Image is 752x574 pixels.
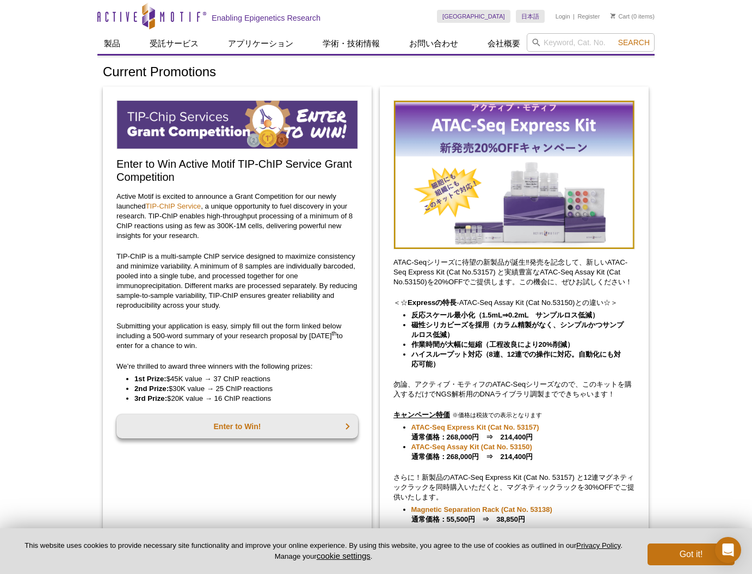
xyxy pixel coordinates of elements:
[146,202,201,210] a: TIP-ChIP Service
[143,33,205,54] a: 受託サービス
[615,38,653,47] button: Search
[411,311,600,319] strong: 反応スケール最小化（1.5mL⇒0.2mL サンプルロス低減）
[618,38,650,47] span: Search
[134,384,169,393] strong: 2nd Prize:
[577,13,600,20] a: Register
[134,394,347,404] li: $20K value → 16 ChIP reactions
[411,505,552,523] strong: 通常価格：55,500円 ⇒ 38,850円
[411,423,539,432] a: ATAC-Seq Express Kit (Cat No. 53157)
[316,33,386,54] a: 学術・技術情報
[116,362,358,371] p: We’re thrilled to award three winners with the following prizes:
[411,442,532,452] a: ATAC-Seq Assay Kit (Cat No. 53150)
[116,321,358,351] p: Submitting your application is easy, simply fill out the form linked below including a 500-word s...
[317,551,371,560] button: cookie settings
[408,298,457,307] strong: Expressの特長
[411,350,621,368] strong: ハイスループット対応（8連、12連での操作に対応。自動化にも対応可能）
[411,321,624,339] strong: 磁性シリカビーズを採用（カラム精製がなく、シンプルかつサンプルロス低減）
[134,375,167,383] strong: 1st Prize:
[134,384,347,394] li: $30K value → 25 ChIP reactions
[411,423,539,441] strong: 通常価格：268,000円 ⇒ 214,400円
[116,192,358,241] p: Active Motif is excited to announce a Grant Competition for our newly launched , a unique opportu...
[116,252,358,310] p: TIP-ChIP is a multi-sample ChIP service designed to maximize consistency and minimize variability...
[103,65,649,81] h1: Current Promotions
[134,374,347,384] li: $45K value → 37 ChIP reactions
[393,100,635,249] img: Save on ATAC-Seq Kits
[393,411,450,419] u: キャンペーン特価
[393,258,635,287] p: ATAC-Seqシリーズに待望の新製品が誕生‼発売を記念して、新しいATAC-Seq Express Kit (Cat No.53157) と実績豊富なATAC-Seq Assay Kit (C...
[715,537,741,563] div: Open Intercom Messenger
[393,298,635,308] p: ＜☆ -ATAC-Seq Assay Kit (Cat No.53150)との違い☆＞
[452,412,542,418] span: ※価格は税抜での表示となります
[97,33,127,54] a: 製品
[212,13,320,23] h2: Enabling Epigenetics Research
[437,10,510,23] a: [GEOGRAPHIC_DATA]
[611,10,655,23] li: (0 items)
[393,473,635,502] p: さらに！新製品のATAC-Seq Express Kit (Cat No. 53157) と12連マグネティックラックを同時購入いただくと、マグネティックラックを30%OFFでご提供いたします。
[116,157,358,184] h2: Enter to Win Active Motif TIP-ChIP Service Grant Competition
[411,505,552,515] a: Magnetic Separation Rack (Cat No. 53138)
[332,329,337,336] sup: th
[221,33,300,54] a: アプリケーション
[134,394,167,402] strong: 3rd Prize:
[516,10,545,23] a: 日本語
[481,33,527,54] a: 会社概要
[573,10,575,23] li: |
[17,541,630,561] p: This website uses cookies to provide necessary site functionality and improve your online experie...
[611,13,630,20] a: Cart
[411,340,574,349] strong: 作業時間が大幅に短縮（工程改良により20%削減）
[611,13,615,19] img: Your Cart
[116,414,358,438] a: Enter to Win!
[403,33,465,54] a: お問い合わせ
[527,33,655,52] input: Keyword, Cat. No.
[576,541,620,549] a: Privacy Policy
[648,544,735,565] button: Got it!
[116,100,358,149] img: TIP-ChIP Service Grant Competition
[411,443,533,461] strong: 通常価格：268,000円 ⇒ 214,400円
[393,380,635,399] p: 勿論、アクティブ・モティフのATAC-Seqシリーズなので、このキットを購入するだけでNGS解析用のDNAライブラリ調製までできちゃいます！
[556,13,570,20] a: Login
